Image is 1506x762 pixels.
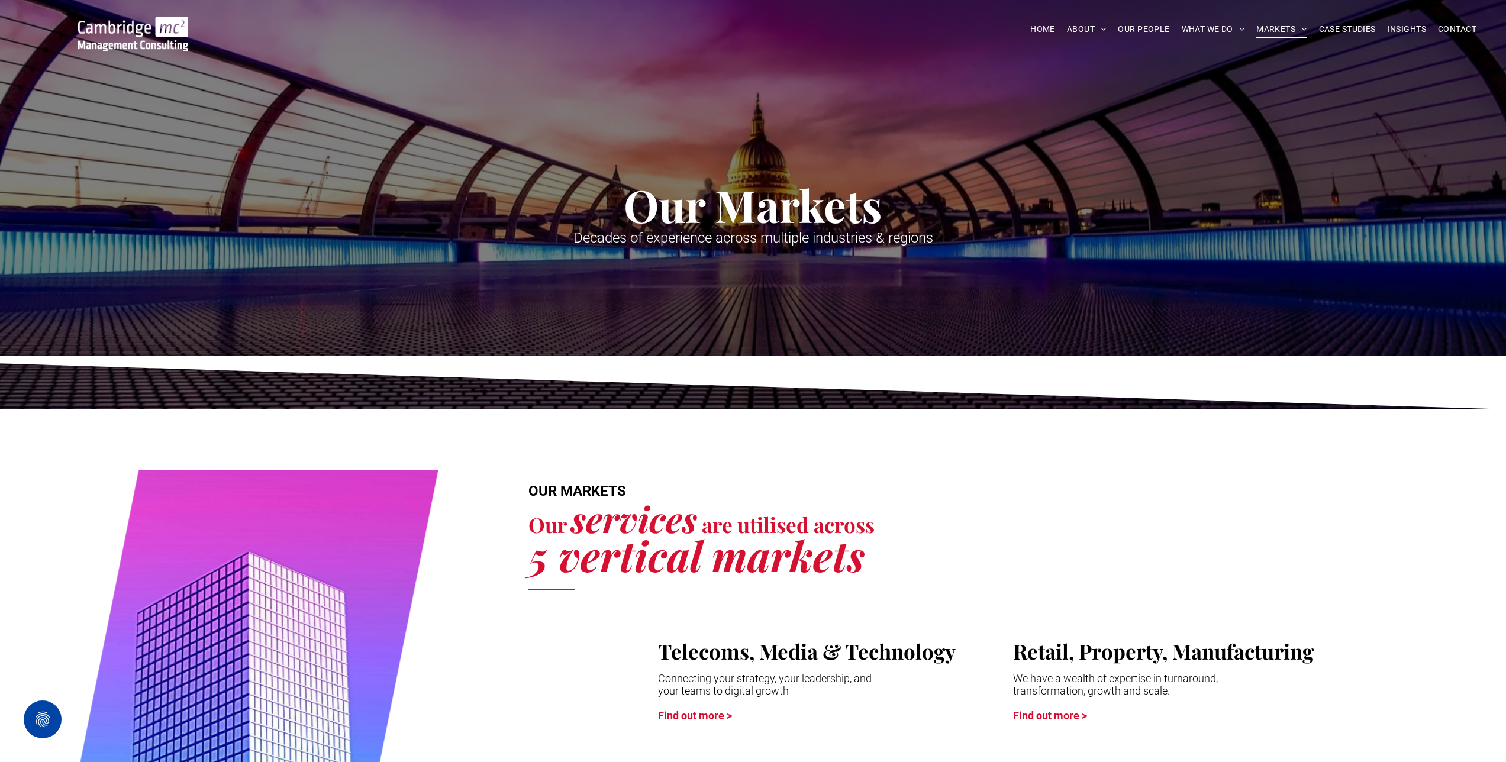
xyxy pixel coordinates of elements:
span: OUR MARKETS [528,483,626,499]
span: Telecoms, Media & Technology [658,637,956,665]
span: 5 vertical markets [528,527,865,583]
a: OUR PEOPLE [1112,20,1175,38]
span: Our Markets [624,175,882,234]
span: services [571,495,697,542]
a: Find out more > [1013,709,1087,722]
a: WHAT WE DO [1176,20,1251,38]
span: Our [528,511,566,538]
span: We have a wealth of expertise in turnaround, transformation, growth and scale. [1013,672,1218,697]
a: CASE STUDIES [1313,20,1382,38]
a: MARKETS [1250,20,1312,38]
span: Decades of experience across multiple industries & regions [573,230,933,246]
img: Go to Homepage [78,17,188,51]
a: INSIGHTS [1382,20,1432,38]
span: Connecting your strategy, your leadership, and your teams to digital growth [658,672,872,697]
a: Find out more > [658,709,732,722]
span: Retail, Property, Manufacturing [1013,637,1314,665]
a: Your Business Transformed | Cambridge Management Consulting [78,18,188,31]
a: CONTACT [1432,20,1482,38]
span: are utilised across [702,511,875,538]
a: ABOUT [1061,20,1112,38]
a: HOME [1024,20,1061,38]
